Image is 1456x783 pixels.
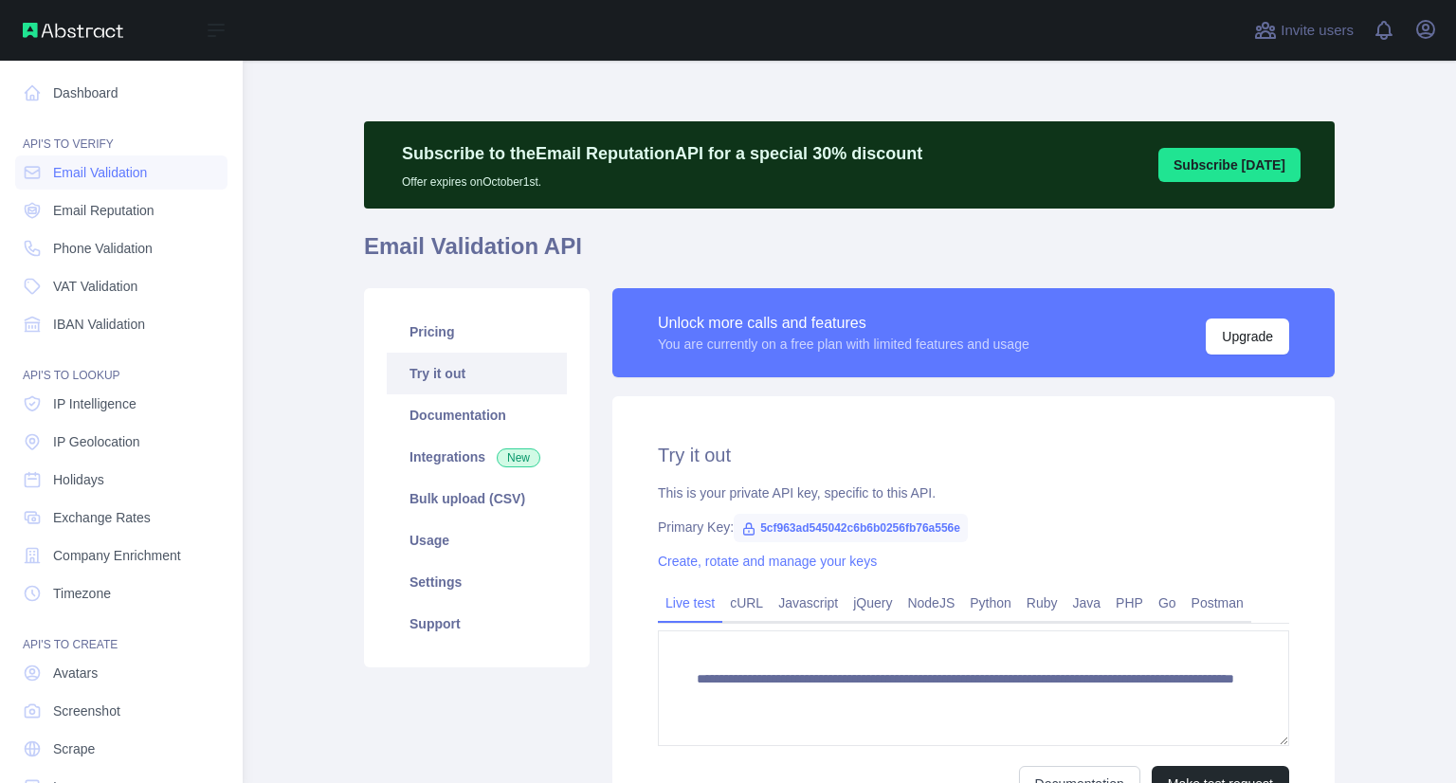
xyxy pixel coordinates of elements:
p: Offer expires on October 1st. [402,167,922,190]
a: Bulk upload (CSV) [387,478,567,519]
span: Exchange Rates [53,508,151,527]
span: IBAN Validation [53,315,145,334]
a: Timezone [15,576,227,610]
span: Email Reputation [53,201,155,220]
a: Email Validation [15,155,227,190]
a: Documentation [387,394,567,436]
a: Screenshot [15,694,227,728]
a: Usage [387,519,567,561]
a: Settings [387,561,567,603]
a: IP Geolocation [15,425,227,459]
div: API'S TO VERIFY [15,114,227,152]
a: Support [387,603,567,645]
a: Ruby [1019,588,1065,618]
a: Holidays [15,463,227,497]
a: Go [1151,588,1184,618]
span: IP Intelligence [53,394,136,413]
a: Dashboard [15,76,227,110]
a: Exchange Rates [15,501,227,535]
span: Invite users [1281,20,1354,42]
a: Integrations New [387,436,567,478]
div: You are currently on a free plan with limited features and usage [658,335,1029,354]
a: Pricing [387,311,567,353]
div: API'S TO LOOKUP [15,345,227,383]
a: Company Enrichment [15,538,227,573]
a: Create, rotate and manage your keys [658,554,877,569]
a: PHP [1108,588,1151,618]
span: Avatars [53,664,98,683]
a: Postman [1184,588,1251,618]
button: Subscribe [DATE] [1158,148,1301,182]
p: Subscribe to the Email Reputation API for a special 30 % discount [402,140,922,167]
button: Upgrade [1206,319,1289,355]
span: New [497,448,540,467]
span: Screenshot [53,701,120,720]
span: Holidays [53,470,104,489]
div: This is your private API key, specific to this API. [658,483,1289,502]
h1: Email Validation API [364,231,1335,277]
a: Email Reputation [15,193,227,228]
a: Live test [658,588,722,618]
span: IP Geolocation [53,432,140,451]
div: API'S TO CREATE [15,614,227,652]
a: jQuery [846,588,900,618]
a: VAT Validation [15,269,227,303]
span: Company Enrichment [53,546,181,565]
a: Avatars [15,656,227,690]
a: Scrape [15,732,227,766]
span: 5cf963ad545042c6b6b0256fb76a556e [734,514,968,542]
button: Invite users [1250,15,1357,46]
a: cURL [722,588,771,618]
span: Email Validation [53,163,147,182]
a: Phone Validation [15,231,227,265]
span: Timezone [53,584,111,603]
span: Scrape [53,739,95,758]
a: IBAN Validation [15,307,227,341]
img: Abstract API [23,23,123,38]
span: Phone Validation [53,239,153,258]
div: Unlock more calls and features [658,312,1029,335]
div: Primary Key: [658,518,1289,537]
h2: Try it out [658,442,1289,468]
a: Python [962,588,1019,618]
a: NodeJS [900,588,962,618]
a: IP Intelligence [15,387,227,421]
a: Java [1065,588,1109,618]
span: VAT Validation [53,277,137,296]
a: Try it out [387,353,567,394]
a: Javascript [771,588,846,618]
